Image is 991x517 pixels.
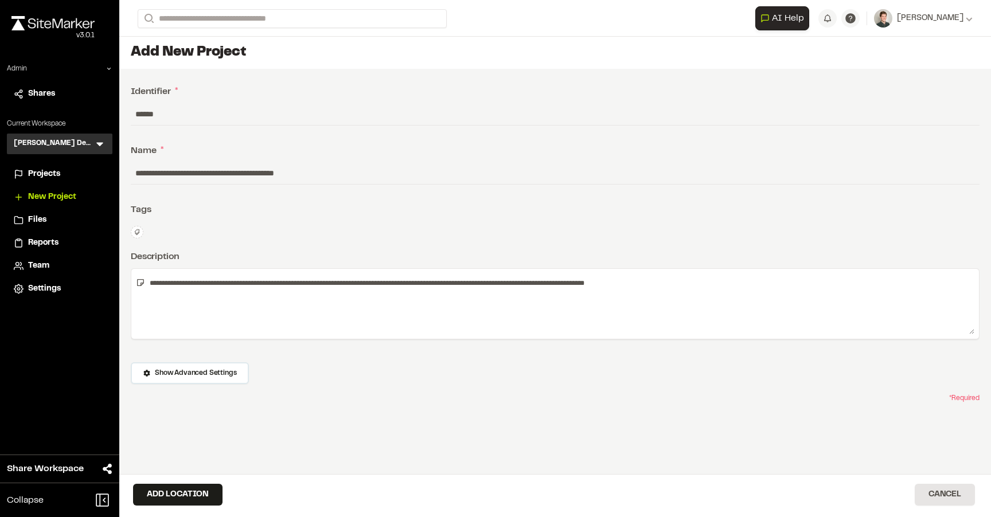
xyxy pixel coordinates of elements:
[131,203,980,217] div: Tags
[133,484,223,506] button: Add Location
[14,88,106,100] a: Shares
[28,191,76,203] span: New Project
[11,30,95,41] div: Oh geez...please don't...
[755,6,809,30] button: Open AI Assistant
[14,237,106,249] a: Reports
[874,9,892,28] img: User
[28,168,60,181] span: Projects
[949,393,980,404] span: * Required
[131,362,249,384] button: Show Advanced Settings
[131,44,980,62] h1: Add New Project
[915,484,975,506] button: Cancel
[897,12,963,25] span: [PERSON_NAME]
[14,138,94,150] h3: [PERSON_NAME] Demo Workspace
[28,283,61,295] span: Settings
[28,214,46,226] span: Files
[7,493,44,507] span: Collapse
[131,250,980,264] div: Description
[7,119,112,129] p: Current Workspace
[28,260,49,272] span: Team
[755,6,814,30] div: Open AI Assistant
[772,11,804,25] span: AI Help
[14,168,106,181] a: Projects
[14,214,106,226] a: Files
[155,368,236,378] span: Show Advanced Settings
[14,260,106,272] a: Team
[14,191,106,203] a: New Project
[131,144,980,158] div: Name
[131,226,143,238] button: Edit Tags
[28,237,58,249] span: Reports
[131,85,980,99] div: Identifier
[7,462,84,476] span: Share Workspace
[874,9,973,28] button: [PERSON_NAME]
[138,9,158,28] button: Search
[7,64,27,74] p: Admin
[11,16,95,30] img: rebrand.png
[28,88,55,100] span: Shares
[14,283,106,295] a: Settings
